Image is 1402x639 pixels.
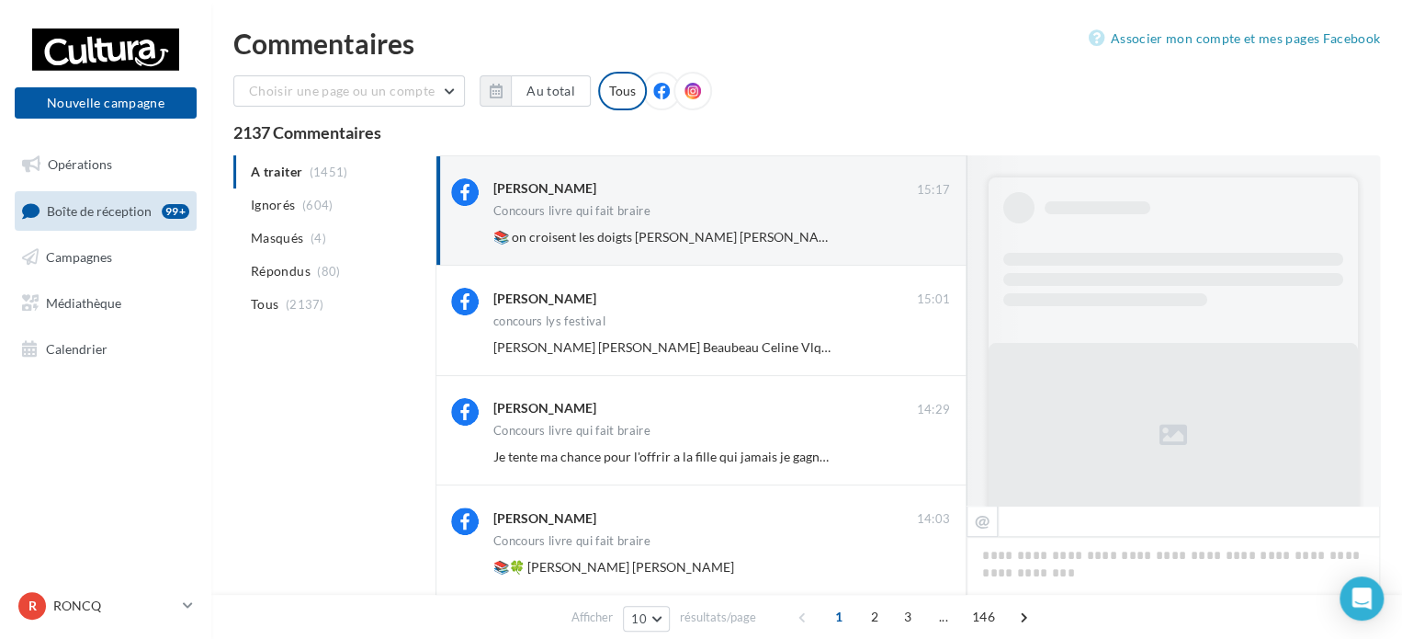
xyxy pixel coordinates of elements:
div: Concours livre qui fait braire [493,205,650,217]
span: Tous [251,295,278,314]
a: Médiathèque [11,284,200,323]
div: [PERSON_NAME] [493,509,596,528]
span: (2137) [286,297,324,312]
button: 10 [623,606,670,632]
span: Masqués [251,229,303,247]
span: (80) [317,264,340,279]
span: 📚 on croisent les doigts [PERSON_NAME] [PERSON_NAME] [PERSON_NAME] [493,229,946,245]
button: Au total [511,75,591,107]
span: Opérations [48,156,112,172]
a: Boîte de réception99+ [11,191,200,231]
div: [PERSON_NAME] [493,290,596,308]
span: Je tente ma chance pour l'offrir a la fille qui jamais je gagne. J'invite [PERSON_NAME] et Vale R... [493,449,1215,464]
div: Commentaires [233,29,1380,57]
span: 3 [893,602,922,632]
span: Boîte de réception [47,202,152,218]
span: 15:17 [916,182,950,199]
span: 2 [860,602,889,632]
span: (4) [311,231,326,245]
div: Concours livre qui fait braire [493,535,650,547]
span: Choisir une page ou un compte [249,83,435,98]
button: Choisir une page ou un compte [233,75,465,107]
span: 📚🍀 [PERSON_NAME] [PERSON_NAME] [493,559,734,575]
p: RONCQ [53,597,175,615]
div: Concours livre qui fait braire [493,425,650,437]
div: Tous [598,72,647,110]
span: Campagnes [46,249,112,265]
span: 15:01 [916,291,950,308]
a: Associer mon compte et mes pages Facebook [1089,28,1380,50]
div: Open Intercom Messenger [1340,576,1384,621]
button: Nouvelle campagne [15,87,197,119]
span: 14:29 [916,402,950,418]
span: 1 [824,602,854,632]
span: résultats/page [680,609,756,626]
span: Calendrier [46,340,107,356]
span: 14:03 [916,511,950,528]
span: Répondus [251,262,311,280]
div: [PERSON_NAME] [493,179,596,198]
button: Au total [480,75,591,107]
span: [PERSON_NAME] [PERSON_NAME] Beaubeau Celine Vlq [PERSON_NAME] Peeps [PERSON_NAME] On tente notre ... [493,339,1215,355]
div: concours lys festival [493,315,605,327]
span: R [28,597,37,615]
span: Ignorés [251,196,295,214]
div: [PERSON_NAME] [493,399,596,417]
a: Opérations [11,145,200,184]
a: Campagnes [11,238,200,277]
span: 146 [965,602,1002,632]
span: (604) [302,198,334,212]
span: Médiathèque [46,295,121,311]
div: 99+ [162,204,189,219]
span: 10 [631,611,647,626]
a: Calendrier [11,330,200,369]
span: ... [929,602,958,632]
div: 2137 Commentaires [233,124,1380,141]
span: Afficher [571,609,613,626]
a: R RONCQ [15,588,197,623]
